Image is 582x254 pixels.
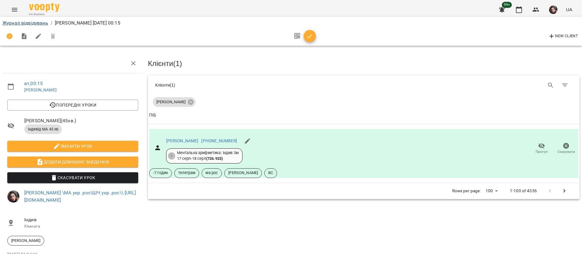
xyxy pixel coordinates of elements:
[12,101,133,109] span: Попередні уроки
[201,138,237,143] a: [PHONE_NUMBER]
[510,188,537,194] p: 1-100 of 4336
[557,184,572,198] button: Next Page
[202,170,222,176] span: ма рос
[7,190,19,203] img: 415cf204168fa55e927162f296ff3726.jpg
[7,236,44,246] div: [PERSON_NAME]
[166,138,199,143] a: [PERSON_NAME]
[153,99,189,105] span: [PERSON_NAME]
[558,78,572,93] button: Фільтр
[547,31,580,41] button: New Client
[206,156,223,161] b: ( 726.92 $ )
[24,117,138,124] span: [PERSON_NAME] ( 45 хв. )
[168,152,175,160] div: 1
[12,174,133,181] span: Скасувати Урок
[24,81,43,86] a: вт , 00:15
[566,6,572,13] span: UA
[7,100,138,111] button: Попередні уроки
[148,75,580,95] div: Table Toolbar
[155,82,359,88] div: Клієнти ( 1 )
[24,127,62,132] span: індивід МА 45 хв
[24,87,57,92] a: [PERSON_NAME]
[452,188,481,194] p: Rows per page:
[149,170,172,176] span: -7 годин
[265,170,277,176] span: ВС
[149,112,156,119] div: ПІБ
[536,149,548,154] span: Прогул
[2,19,580,27] nav: breadcrumb
[7,172,138,183] button: Скасувати Урок
[177,150,239,161] div: Ментальна арифметика: Індив 3м 17 серп - 18 серп
[502,2,512,8] span: 99+
[24,223,138,229] p: Кімната
[149,112,156,119] div: Sort
[24,190,136,203] a: [PERSON_NAME] \МА укр .рос\ШЧ укр .рос\\ [URL][DOMAIN_NAME]
[175,170,199,176] span: телеграм
[148,60,580,68] h3: Клієнти ( 1 )
[51,19,52,27] li: /
[529,140,554,157] button: Прогул
[24,216,138,223] span: Індив
[7,157,138,167] button: Додати домашнє завдання
[153,97,196,107] div: [PERSON_NAME]
[544,78,558,93] button: Search
[29,12,59,16] span: For Business
[2,20,48,26] a: Журнал відвідувань
[225,170,262,176] span: [PERSON_NAME]
[12,158,133,166] span: Додати домашнє завдання
[12,143,133,150] span: Змінити урок
[29,3,59,12] img: Voopty Logo
[149,112,578,119] span: ПІБ
[55,19,120,27] p: [PERSON_NAME] [DATE] 00:15
[7,141,138,152] button: Змінити урок
[7,2,22,17] button: Menu
[549,5,557,14] img: 415cf204168fa55e927162f296ff3726.jpg
[483,186,500,195] div: 100
[557,149,575,154] span: Скасувати
[548,33,578,40] span: New Client
[564,4,575,15] button: UA
[8,238,44,243] span: [PERSON_NAME]
[554,140,578,157] button: Скасувати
